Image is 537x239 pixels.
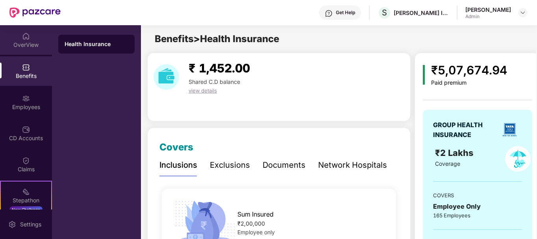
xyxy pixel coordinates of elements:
span: S [382,8,387,17]
span: Sum Insured [237,209,274,219]
div: COVERS [433,191,522,199]
img: svg+xml;base64,PHN2ZyBpZD0iQmVuZWZpdHMiIHhtbG5zPSJodHRwOi8vd3d3LnczLm9yZy8yMDAwL3N2ZyIgd2lkdGg9Ij... [22,63,30,71]
span: Covers [159,141,193,153]
span: view details [189,87,217,94]
span: Coverage [435,160,460,167]
div: Inclusions [159,159,197,171]
div: Settings [18,220,44,228]
div: Paid premium [431,80,507,86]
div: Admin [465,13,511,20]
div: New Challenge [9,206,43,213]
img: insurerLogo [500,120,520,140]
span: Benefits > Health Insurance [155,33,279,44]
img: download [154,64,179,90]
span: ₹ 1,452.00 [189,61,250,75]
div: Documents [263,159,306,171]
img: icon [423,65,425,85]
div: Employee Only [433,202,522,211]
span: Shared C.D balance [189,78,240,85]
img: svg+xml;base64,PHN2ZyBpZD0iSG9tZSIgeG1sbnM9Imh0dHA6Ly93d3cudzMub3JnLzIwMDAvc3ZnIiB3aWR0aD0iMjAiIG... [22,32,30,40]
img: svg+xml;base64,PHN2ZyB4bWxucz0iaHR0cDovL3d3dy53My5vcmcvMjAwMC9zdmciIHdpZHRoPSIyMSIgaGVpZ2h0PSIyMC... [22,188,30,196]
div: Get Help [336,9,355,16]
img: svg+xml;base64,PHN2ZyBpZD0iU2V0dGluZy0yMHgyMCIgeG1sbnM9Imh0dHA6Ly93d3cudzMub3JnLzIwMDAvc3ZnIiB3aW... [8,220,16,228]
img: svg+xml;base64,PHN2ZyBpZD0iRHJvcGRvd24tMzJ4MzIiIHhtbG5zPSJodHRwOi8vd3d3LnczLm9yZy8yMDAwL3N2ZyIgd2... [520,9,526,16]
div: ₹5,07,674.94 [431,61,507,80]
div: 165 Employees [433,211,522,219]
div: [PERSON_NAME] [465,6,511,13]
span: ₹2 Lakhs [435,148,476,158]
div: Exclusions [210,159,250,171]
div: Health Insurance [65,40,128,48]
img: svg+xml;base64,PHN2ZyBpZD0iQ2xhaW0iIHhtbG5zPSJodHRwOi8vd3d3LnczLm9yZy8yMDAwL3N2ZyIgd2lkdGg9IjIwIi... [22,157,30,165]
img: New Pazcare Logo [9,7,61,18]
div: Stepathon [1,196,51,204]
img: svg+xml;base64,PHN2ZyBpZD0iRW1wbG95ZWVzIiB4bWxucz0iaHR0cDovL3d3dy53My5vcmcvMjAwMC9zdmciIHdpZHRoPS... [22,94,30,102]
img: policyIcon [505,146,531,172]
img: svg+xml;base64,PHN2ZyBpZD0iQ0RfQWNjb3VudHMiIGRhdGEtbmFtZT0iQ0QgQWNjb3VudHMiIHhtbG5zPSJodHRwOi8vd3... [22,126,30,133]
div: GROUP HEALTH INSURANCE [433,120,497,140]
div: Network Hospitals [318,159,387,171]
div: [PERSON_NAME] INOTEC LIMITED [394,9,449,17]
span: Employee only [237,229,275,235]
div: ₹2,00,000 [237,219,385,228]
img: svg+xml;base64,PHN2ZyBpZD0iSGVscC0zMngzMiIgeG1sbnM9Imh0dHA6Ly93d3cudzMub3JnLzIwMDAvc3ZnIiB3aWR0aD... [325,9,333,17]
